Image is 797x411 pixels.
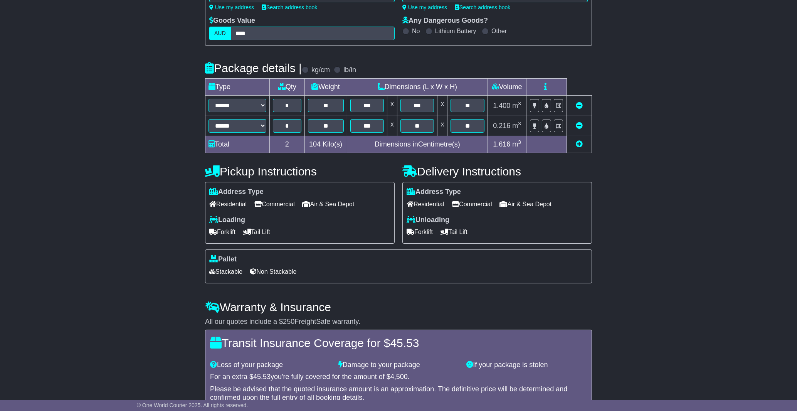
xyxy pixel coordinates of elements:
td: x [437,96,447,116]
label: Loading [209,216,245,224]
span: Commercial [452,198,492,210]
div: For an extra $ you're fully covered for the amount of $ . [210,373,587,381]
span: Non Stackable [250,266,296,278]
label: Pallet [209,255,237,264]
span: Residential [209,198,247,210]
a: Use my address [209,4,254,10]
div: If your package is stolen [462,361,591,369]
span: © One World Courier 2025. All rights reserved. [137,402,248,408]
div: Damage to your package [335,361,463,369]
td: x [437,116,447,136]
div: All our quotes include a $ FreightSafe warranty. [205,318,592,326]
h4: Package details | [205,62,302,74]
a: Search address book [455,4,510,10]
td: Dimensions (L x W x H) [347,79,488,96]
sup: 3 [518,121,521,126]
label: Address Type [407,188,461,196]
td: 2 [270,136,305,153]
span: m [512,102,521,109]
span: 45.53 [390,337,419,349]
h4: Transit Insurance Coverage for $ [210,337,587,349]
span: 104 [309,140,321,148]
label: Other [491,27,507,35]
span: 0.216 [493,122,510,130]
h4: Warranty & Insurance [205,301,592,313]
sup: 3 [518,139,521,145]
sup: 3 [518,101,521,106]
a: Add new item [576,140,583,148]
td: Total [205,136,270,153]
span: 1.616 [493,140,510,148]
td: x [387,116,397,136]
a: Remove this item [576,102,583,109]
span: 4,500 [390,373,408,381]
label: Address Type [209,188,264,196]
label: AUD [209,27,231,40]
label: No [412,27,420,35]
td: Qty [270,79,305,96]
span: Tail Lift [441,226,467,238]
h4: Pickup Instructions [205,165,395,178]
label: lb/in [343,66,356,74]
h4: Delivery Instructions [402,165,592,178]
label: Any Dangerous Goods? [402,17,488,25]
span: Stackable [209,266,242,278]
a: Remove this item [576,122,583,130]
a: Search address book [262,4,317,10]
a: Use my address [402,4,447,10]
span: 1.400 [493,102,510,109]
label: Unloading [407,216,449,224]
span: 45.53 [253,373,271,381]
label: Goods Value [209,17,255,25]
td: Weight [304,79,347,96]
td: x [387,96,397,116]
span: m [512,140,521,148]
span: Residential [407,198,444,210]
div: Loss of your package [206,361,335,369]
span: m [512,122,521,130]
span: Commercial [254,198,294,210]
td: Volume [488,79,526,96]
span: Forklift [407,226,433,238]
span: 250 [283,318,294,325]
label: kg/cm [311,66,330,74]
label: Lithium Battery [435,27,476,35]
td: Type [205,79,270,96]
td: Dimensions in Centimetre(s) [347,136,488,153]
div: Please be advised that the quoted insurance amount is an approximation. The definitive price will... [210,385,587,402]
span: Forklift [209,226,235,238]
span: Air & Sea Depot [303,198,355,210]
span: Tail Lift [243,226,270,238]
td: Kilo(s) [304,136,347,153]
span: Air & Sea Depot [500,198,552,210]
